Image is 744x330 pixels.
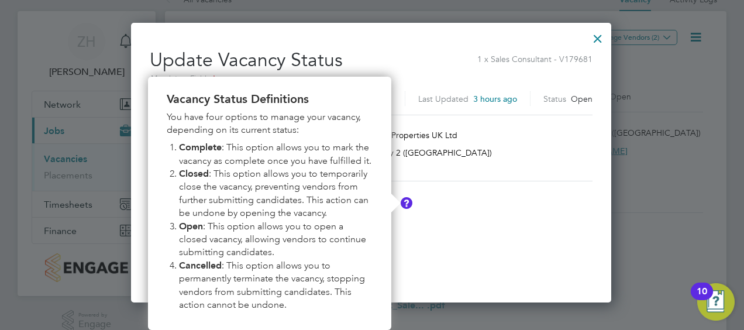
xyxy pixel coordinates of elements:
[543,94,566,104] label: Status
[179,142,371,166] span: : This option allows you to mark the vacancy as complete once you have fulfilled it.
[179,260,367,310] span: : This option allows you to permanently terminate the vacancy, stopping vendors from submitting c...
[697,283,735,321] button: Open Resource Center, 10 new notifications
[697,291,707,307] div: 10
[150,39,593,110] h2: Update Vacancy Status
[571,94,593,104] span: Open
[145,147,192,158] label: Finish
[477,48,593,64] span: 1 x Sales Consultant - V179681
[179,221,203,232] strong: Open
[167,111,373,137] p: You have four options to manage your vacancy, depending on its current status:
[179,168,209,179] strong: Closed
[352,147,492,158] span: Quedgeley 2 ([GEOGRAPHIC_DATA])
[179,221,368,258] span: : This option allows you to open a closed vacancy, allowing vendors to continue submitting candid...
[150,73,593,85] div: Mandatory Fields
[167,92,309,106] strong: Vacancy Status Definitions
[418,94,469,104] label: Last Updated
[401,197,412,209] button: Vacancy Status Definitions
[179,168,371,218] span: : This option allows you to temporarily close the vacancy, preventing vendors from further submit...
[179,260,222,271] strong: Cancelled
[145,130,192,140] label: Start
[344,130,457,140] span: Countryside Properties UK Ltd
[179,142,222,153] strong: Complete
[473,94,517,104] span: 3 hours ago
